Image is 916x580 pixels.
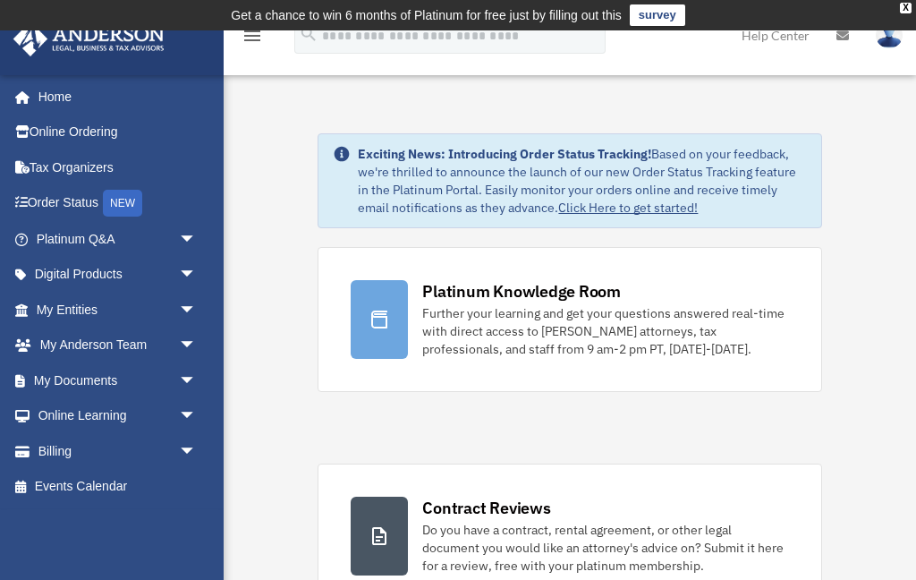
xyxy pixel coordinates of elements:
[299,24,318,44] i: search
[179,433,215,470] span: arrow_drop_down
[876,22,903,48] img: User Pic
[358,145,806,217] div: Based on your feedback, we're thrilled to announce the launch of our new Order Status Tracking fe...
[13,79,215,115] a: Home
[13,149,224,185] a: Tax Organizers
[422,304,788,358] div: Further your learning and get your questions answered real-time with direct access to [PERSON_NAM...
[13,433,224,469] a: Billingarrow_drop_down
[179,221,215,258] span: arrow_drop_down
[242,31,263,47] a: menu
[900,3,912,13] div: close
[13,328,224,363] a: My Anderson Teamarrow_drop_down
[422,280,621,303] div: Platinum Knowledge Room
[358,146,651,162] strong: Exciting News: Introducing Order Status Tracking!
[13,257,224,293] a: Digital Productsarrow_drop_down
[13,398,224,434] a: Online Learningarrow_drop_down
[422,497,550,519] div: Contract Reviews
[242,25,263,47] i: menu
[422,521,788,575] div: Do you have a contract, rental agreement, or other legal document you would like an attorney's ad...
[318,247,821,392] a: Platinum Knowledge Room Further your learning and get your questions answered real-time with dire...
[179,292,215,328] span: arrow_drop_down
[630,4,685,26] a: survey
[13,292,224,328] a: My Entitiesarrow_drop_down
[103,190,142,217] div: NEW
[13,185,224,222] a: Order StatusNEW
[13,115,224,150] a: Online Ordering
[179,328,215,364] span: arrow_drop_down
[179,362,215,399] span: arrow_drop_down
[179,257,215,294] span: arrow_drop_down
[8,21,170,56] img: Anderson Advisors Platinum Portal
[13,221,224,257] a: Platinum Q&Aarrow_drop_down
[13,362,224,398] a: My Documentsarrow_drop_down
[179,398,215,435] span: arrow_drop_down
[13,469,224,505] a: Events Calendar
[231,4,622,26] div: Get a chance to win 6 months of Platinum for free just by filling out this
[558,200,698,216] a: Click Here to get started!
